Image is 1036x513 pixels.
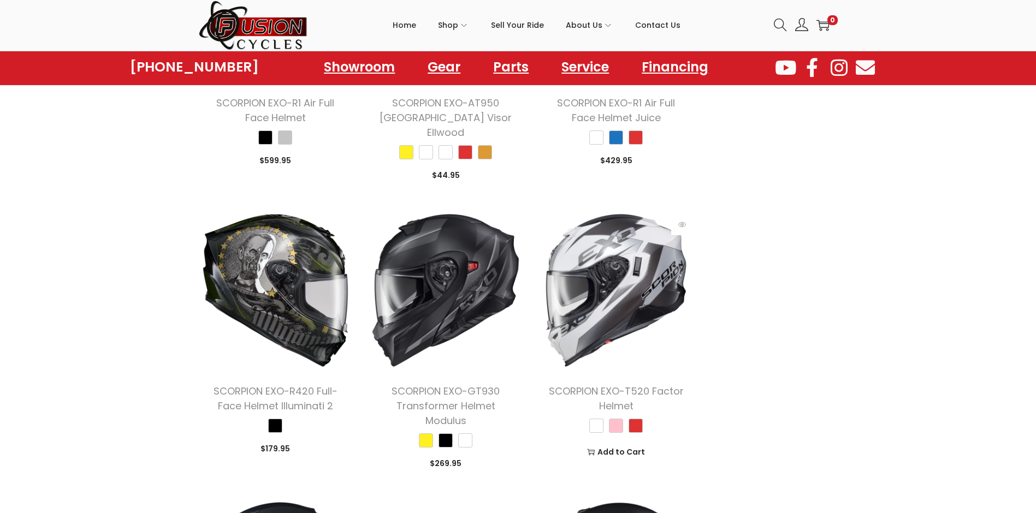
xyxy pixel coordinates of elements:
[432,170,460,181] span: 44.95
[600,155,632,166] span: 429.95
[631,55,719,80] a: Financing
[491,1,544,50] a: Sell Your Ride
[432,170,437,181] span: $
[261,443,290,454] span: 179.95
[393,11,416,39] span: Home
[216,96,334,124] a: SCORPION EXO-R1 Air Full Face Helmet
[550,55,620,80] a: Service
[491,11,544,39] span: Sell Your Ride
[438,1,469,50] a: Shop
[566,11,602,39] span: About Us
[547,444,685,460] a: Add to Cart
[259,155,264,166] span: $
[671,213,693,235] span: Quick View
[392,384,500,427] a: SCORPION EXO-GT930 Transformer Helmet Modulus
[482,55,540,80] a: Parts
[308,1,766,50] nav: Primary navigation
[430,458,435,469] span: $
[549,384,684,413] a: SCORPION EXO-T520 Factor Helmet
[635,1,680,50] a: Contact Us
[313,55,719,80] nav: Menu
[214,384,338,413] a: SCORPION EXO-R420 Full-Face Helmet Illuminati 2
[313,55,406,80] a: Showroom
[380,96,512,139] a: SCORPION EXO-AT950 [GEOGRAPHIC_DATA] Visor Ellwood
[635,11,680,39] span: Contact Us
[566,1,613,50] a: About Us
[438,11,458,39] span: Shop
[600,155,605,166] span: $
[816,19,830,32] a: 0
[393,1,416,50] a: Home
[430,458,461,469] span: 269.95
[557,96,675,124] a: SCORPION EXO-R1 Air Full Face Helmet Juice
[417,55,471,80] a: Gear
[261,443,265,454] span: $
[259,155,291,166] span: 599.95
[130,59,259,75] a: [PHONE_NUMBER]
